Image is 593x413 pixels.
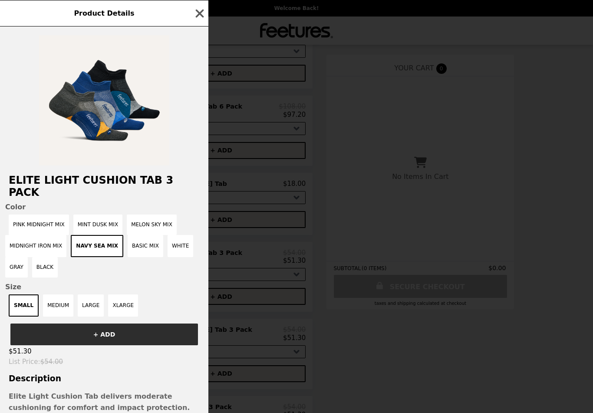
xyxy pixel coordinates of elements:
button: Navy Sea Mix [71,235,123,257]
button: Black [32,257,58,278]
span: Size [5,283,203,291]
button: Basic Mix [128,235,163,257]
button: Midnight Iron Mix [5,235,66,257]
button: Pink Midnight Mix [9,215,69,235]
button: LARGE [78,294,104,317]
img: Navy Sea Mix / SMALL [39,35,169,165]
button: + ADD [10,324,198,345]
span: Product Details [74,9,134,17]
button: MEDIUM [43,294,73,317]
span: $54.00 [40,358,63,366]
span: Color [5,203,203,211]
button: Mint Dusk Mix [73,215,122,235]
button: Melon Sky Mix [127,215,177,235]
button: White [168,235,193,257]
button: Gray [5,257,28,278]
button: SMALL [9,294,39,317]
button: XLARGE [108,294,138,317]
